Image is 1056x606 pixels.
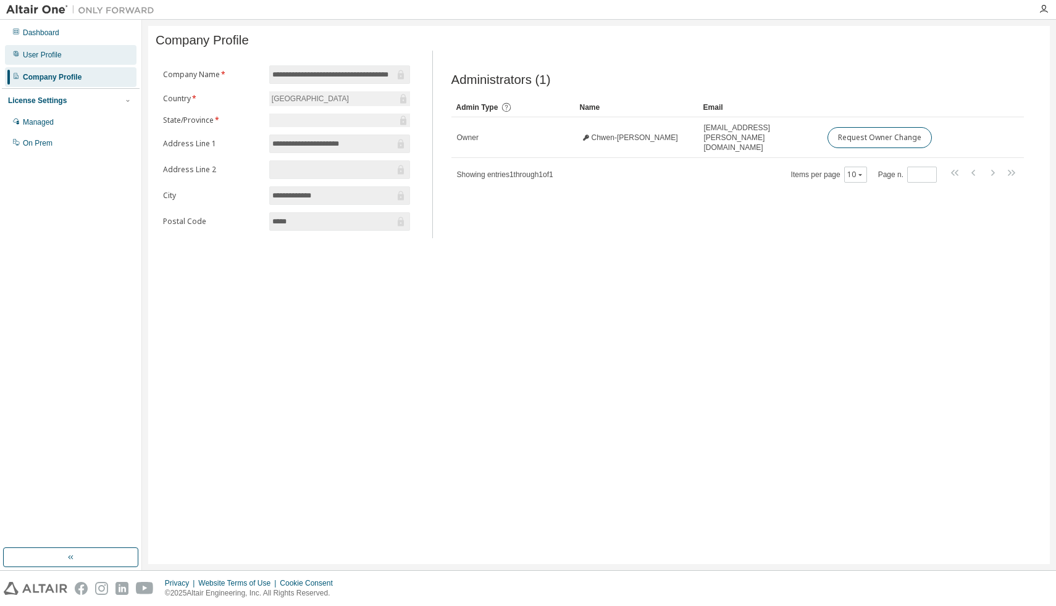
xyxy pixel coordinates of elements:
span: [EMAIL_ADDRESS][PERSON_NAME][DOMAIN_NAME] [704,123,816,152]
button: 10 [847,170,864,180]
div: Managed [23,117,54,127]
label: Company Name [163,70,262,80]
img: instagram.svg [95,582,108,595]
div: Company Profile [23,72,82,82]
span: Page n. [878,167,937,183]
span: Items per page [791,167,867,183]
div: On Prem [23,138,52,148]
div: License Settings [8,96,67,106]
label: Postal Code [163,217,262,226]
img: Altair One [6,4,161,16]
div: Name [580,98,694,117]
div: Privacy [165,578,198,588]
span: Chwen-[PERSON_NAME] [592,133,678,143]
span: Showing entries 1 through 1 of 1 [457,170,553,179]
div: User Profile [23,50,62,60]
img: linkedin.svg [115,582,128,595]
div: [GEOGRAPHIC_DATA] [269,91,410,106]
label: Country [163,94,262,104]
label: Address Line 2 [163,165,262,175]
label: State/Province [163,115,262,125]
div: Website Terms of Use [198,578,280,588]
img: youtube.svg [136,582,154,595]
button: Request Owner Change [828,127,932,148]
span: Owner [457,133,479,143]
p: © 2025 Altair Engineering, Inc. All Rights Reserved. [165,588,340,599]
span: Admin Type [456,103,498,112]
label: Address Line 1 [163,139,262,149]
span: Administrators (1) [451,73,551,87]
div: [GEOGRAPHIC_DATA] [270,92,351,106]
div: Email [703,98,817,117]
img: facebook.svg [75,582,88,595]
div: Cookie Consent [280,578,340,588]
img: altair_logo.svg [4,582,67,595]
label: City [163,191,262,201]
span: Company Profile [156,33,249,48]
div: Dashboard [23,28,59,38]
